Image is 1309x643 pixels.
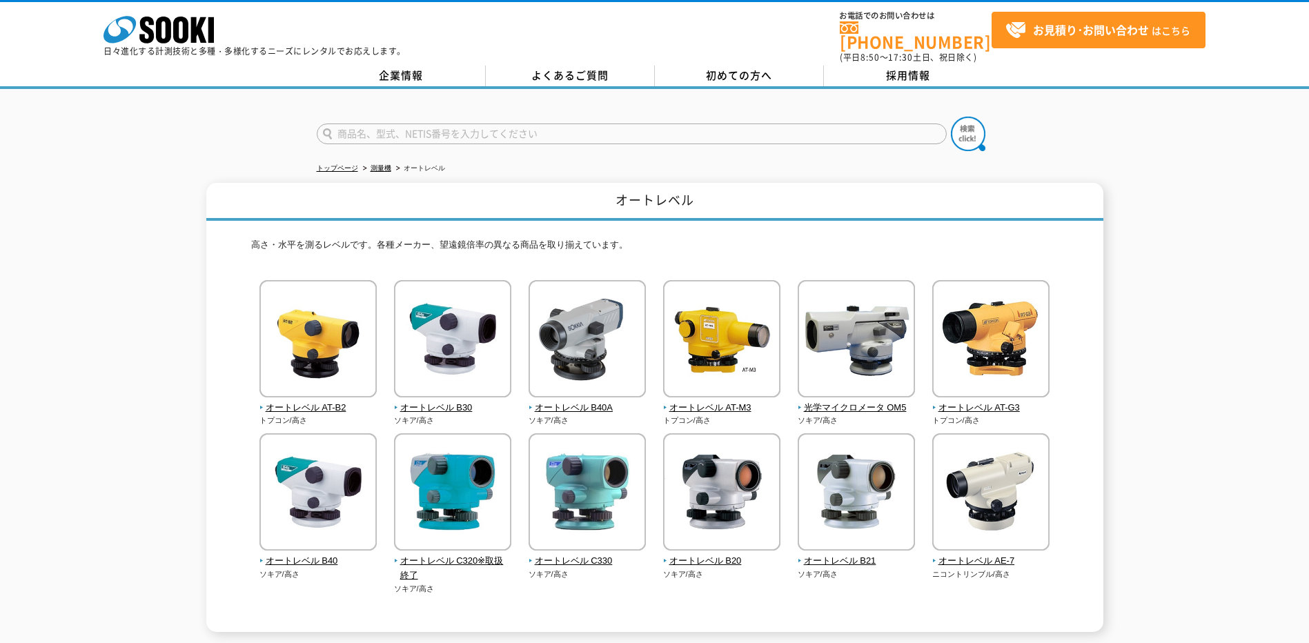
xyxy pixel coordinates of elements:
[663,401,781,415] span: オートレベル AT-M3
[393,161,445,176] li: オートレベル
[529,568,647,580] p: ソキア/高さ
[529,541,647,568] a: オートレベル C330
[932,433,1050,554] img: オートレベル AE-7
[371,164,391,172] a: 測量機
[394,388,512,415] a: オートレベル B30
[1005,20,1190,41] span: はこちら
[251,238,1059,259] p: 高さ・水平を測るレベルです。各種メーカー、望遠鏡倍率の異なる商品を取り揃えています。
[706,68,772,83] span: 初めての方へ
[394,583,512,595] p: ソキア/高さ
[663,541,781,568] a: オートレベル B20
[663,280,780,401] img: オートレベル AT-M3
[206,183,1103,221] h1: オートレベル
[529,433,646,554] img: オートレベル C330
[798,541,916,568] a: オートレベル B21
[529,415,647,426] p: ソキア/高さ
[259,541,377,568] a: オートレベル B40
[394,401,512,415] span: オートレベル B30
[798,568,916,580] p: ソキア/高さ
[317,123,947,144] input: 商品名、型式、NETIS番号を入力してください
[932,401,1050,415] span: オートレベル AT-G3
[104,47,406,55] p: 日々進化する計測技術と多種・多様化するニーズにレンタルでお応えします。
[932,280,1050,401] img: オートレベル AT-G3
[655,66,824,86] a: 初めての方へ
[663,388,781,415] a: オートレベル AT-M3
[259,554,377,568] span: オートレベル B40
[529,554,647,568] span: オートレベル C330
[992,12,1205,48] a: お見積り･お問い合わせはこちら
[259,415,377,426] p: トプコン/高さ
[840,12,992,20] span: お電話でのお問い合わせは
[663,568,781,580] p: ソキア/高さ
[824,66,993,86] a: 採用情報
[798,554,916,568] span: オートレベル B21
[486,66,655,86] a: よくあるご質問
[394,280,511,401] img: オートレベル B30
[259,433,377,554] img: オートレベル B40
[932,415,1050,426] p: トプコン/高さ
[317,66,486,86] a: 企業情報
[394,415,512,426] p: ソキア/高さ
[259,280,377,401] img: オートレベル AT-B2
[798,401,916,415] span: 光学マイクロメータ OM5
[932,388,1050,415] a: オートレベル AT-G3
[663,433,780,554] img: オートレベル B20
[259,388,377,415] a: オートレベル AT-B2
[932,568,1050,580] p: ニコントリンブル/高さ
[798,388,916,415] a: 光学マイクロメータ OM5
[840,51,976,63] span: (平日 ～ 土日、祝日除く)
[529,280,646,401] img: オートレベル B40A
[840,21,992,50] a: [PHONE_NUMBER]
[259,401,377,415] span: オートレベル AT-B2
[932,541,1050,568] a: オートレベル AE-7
[529,401,647,415] span: オートレベル B40A
[1033,21,1149,38] strong: お見積り･お問い合わせ
[888,51,913,63] span: 17:30
[798,280,915,401] img: 光学マイクロメータ OM5
[932,554,1050,568] span: オートレベル AE-7
[663,415,781,426] p: トプコン/高さ
[394,541,512,582] a: オートレベル C320※取扱終了
[317,164,358,172] a: トップページ
[394,433,511,554] img: オートレベル C320※取扱終了
[798,415,916,426] p: ソキア/高さ
[860,51,880,63] span: 8:50
[798,433,915,554] img: オートレベル B21
[259,568,377,580] p: ソキア/高さ
[529,388,647,415] a: オートレベル B40A
[663,554,781,568] span: オートレベル B20
[951,117,985,151] img: btn_search.png
[394,554,512,583] span: オートレベル C320※取扱終了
